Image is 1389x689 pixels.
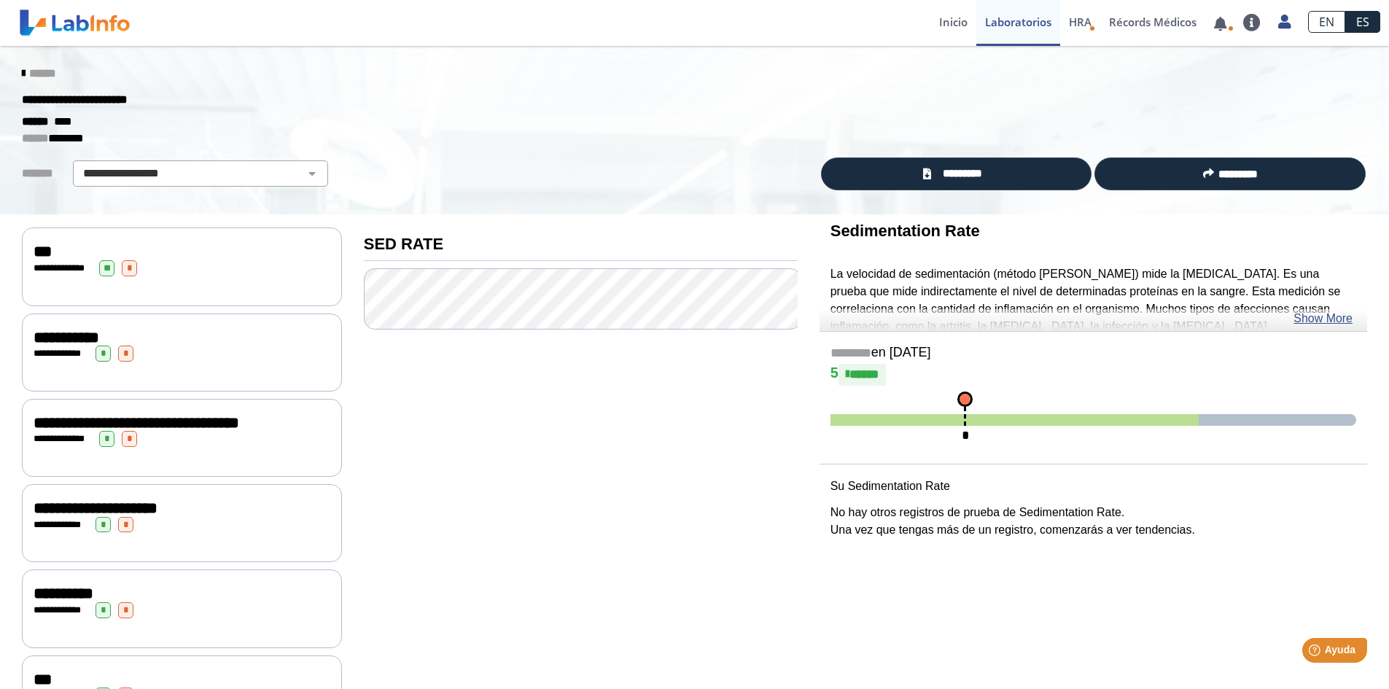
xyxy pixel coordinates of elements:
[830,504,1356,539] p: No hay otros registros de prueba de Sedimentation Rate. Una vez que tengas más de un registro, co...
[830,222,980,240] b: Sedimentation Rate
[830,478,1356,495] p: Su Sedimentation Rate
[364,235,443,253] b: SED RATE
[1069,15,1092,29] span: HRA
[830,345,1356,362] h5: en [DATE]
[1345,11,1380,33] a: ES
[830,265,1356,335] p: La velocidad de sedimentación (método [PERSON_NAME]) mide la [MEDICAL_DATA]. Es una prueba que mi...
[1308,11,1345,33] a: EN
[830,364,1356,386] h4: 5
[1259,632,1373,673] iframe: Help widget launcher
[1293,310,1353,327] a: Show More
